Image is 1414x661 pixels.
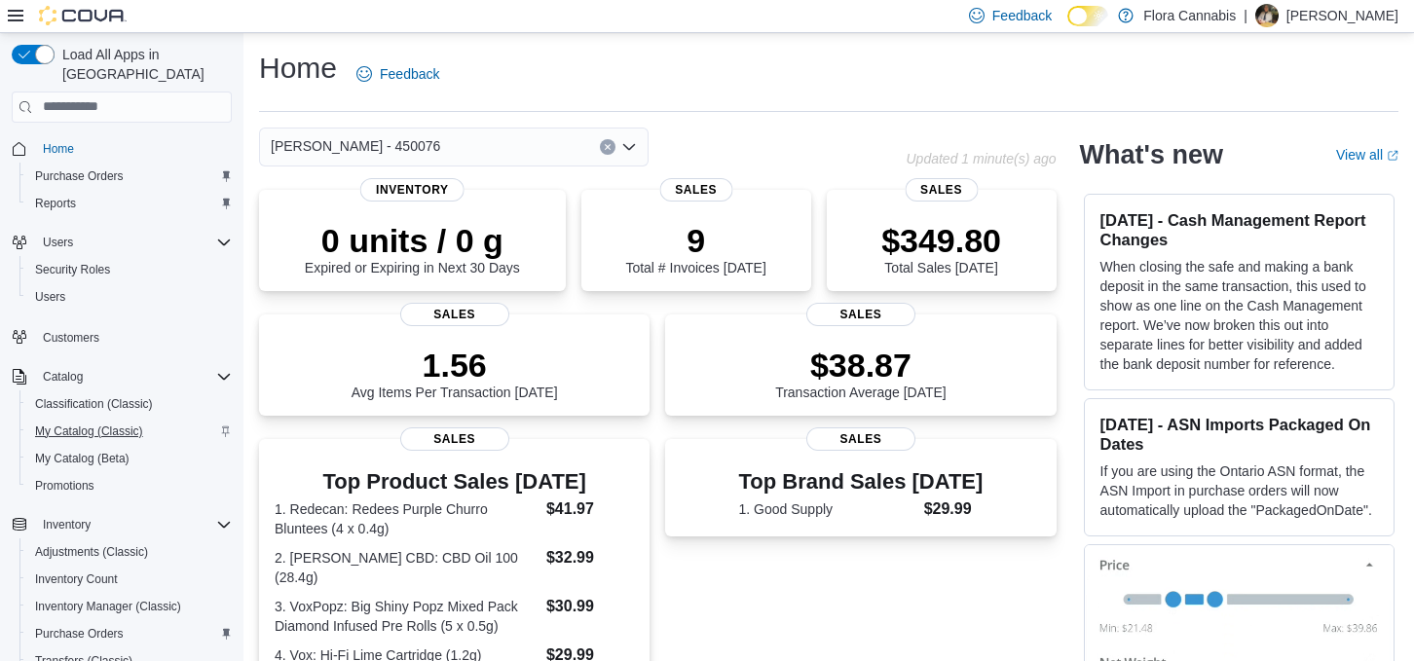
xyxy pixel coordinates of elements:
[271,134,440,158] span: [PERSON_NAME] - 450076
[546,497,634,521] dd: $41.97
[19,472,240,499] button: Promotions
[1067,6,1108,26] input: Dark Mode
[35,326,107,349] a: Customers
[35,196,76,211] span: Reports
[19,593,240,620] button: Inventory Manager (Classic)
[35,137,82,161] a: Home
[352,346,558,385] p: 1.56
[4,363,240,390] button: Catalog
[27,258,232,281] span: Security Roles
[625,221,765,275] div: Total # Invoices [DATE]
[27,192,84,215] a: Reports
[35,513,98,536] button: Inventory
[1100,461,1378,520] p: If you are using the Ontario ASN format, the ASN Import in purchase orders will now automatically...
[27,595,232,618] span: Inventory Manager (Classic)
[39,6,127,25] img: Cova
[275,470,634,494] h3: Top Product Sales [DATE]
[35,513,232,536] span: Inventory
[27,192,232,215] span: Reports
[4,229,240,256] button: Users
[352,346,558,400] div: Avg Items Per Transaction [DATE]
[27,420,232,443] span: My Catalog (Classic)
[881,221,1001,275] div: Total Sales [DATE]
[55,45,232,84] span: Load All Apps in [GEOGRAPHIC_DATA]
[275,597,539,636] dt: 3. VoxPopz: Big Shiny Popz Mixed Pack Diamond Infused Pre Rolls (5 x 0.5g)
[806,427,915,451] span: Sales
[27,540,232,564] span: Adjustments (Classic)
[1067,26,1068,27] span: Dark Mode
[35,365,232,388] span: Catalog
[35,423,143,439] span: My Catalog (Classic)
[27,622,232,645] span: Purchase Orders
[1100,210,1378,249] h3: [DATE] - Cash Management Report Changes
[739,470,984,494] h3: Top Brand Sales [DATE]
[35,262,110,277] span: Security Roles
[19,390,240,418] button: Classification (Classic)
[360,178,465,202] span: Inventory
[19,256,240,283] button: Security Roles
[27,474,102,497] a: Promotions
[775,346,947,400] div: Transaction Average [DATE]
[43,517,91,532] span: Inventory
[1336,147,1398,163] a: View allExternal link
[1286,4,1398,27] p: [PERSON_NAME]
[27,447,137,470] a: My Catalog (Beta)
[1255,4,1279,27] div: Lance Blair
[905,178,978,202] span: Sales
[35,231,81,254] button: Users
[35,571,118,587] span: Inventory Count
[400,427,509,451] span: Sales
[1244,4,1247,27] p: |
[4,511,240,538] button: Inventory
[259,49,337,88] h1: Home
[27,447,232,470] span: My Catalog (Beta)
[27,568,126,591] a: Inventory Count
[380,64,439,84] span: Feedback
[43,369,83,385] span: Catalog
[35,544,148,560] span: Adjustments (Classic)
[35,451,130,466] span: My Catalog (Beta)
[546,595,634,618] dd: $30.99
[1387,150,1398,162] svg: External link
[621,139,637,155] button: Open list of options
[27,540,156,564] a: Adjustments (Classic)
[19,445,240,472] button: My Catalog (Beta)
[27,568,232,591] span: Inventory Count
[35,478,94,494] span: Promotions
[43,330,99,346] span: Customers
[27,595,189,618] a: Inventory Manager (Classic)
[924,497,984,521] dd: $29.99
[19,283,240,311] button: Users
[1100,415,1378,454] h3: [DATE] - ASN Imports Packaged On Dates
[35,626,124,642] span: Purchase Orders
[1080,139,1223,170] h2: What's new
[27,285,232,309] span: Users
[546,546,634,569] dd: $32.99
[27,258,118,281] a: Security Roles
[992,6,1052,25] span: Feedback
[1143,4,1236,27] p: Flora Cannabis
[43,235,73,250] span: Users
[19,566,240,593] button: Inventory Count
[35,168,124,184] span: Purchase Orders
[4,134,240,163] button: Home
[19,538,240,566] button: Adjustments (Classic)
[600,139,615,155] button: Clear input
[27,392,232,416] span: Classification (Classic)
[659,178,732,202] span: Sales
[27,622,131,645] a: Purchase Orders
[35,136,232,161] span: Home
[27,474,232,497] span: Promotions
[27,285,73,309] a: Users
[35,396,153,412] span: Classification (Classic)
[906,151,1056,166] p: Updated 1 minute(s) ago
[775,346,947,385] p: $38.87
[4,322,240,350] button: Customers
[19,620,240,647] button: Purchase Orders
[19,418,240,445] button: My Catalog (Classic)
[27,165,232,188] span: Purchase Orders
[275,499,539,538] dt: 1. Redecan: Redees Purple Churro Bluntees (4 x 0.4g)
[27,392,161,416] a: Classification (Classic)
[35,324,232,349] span: Customers
[349,55,447,93] a: Feedback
